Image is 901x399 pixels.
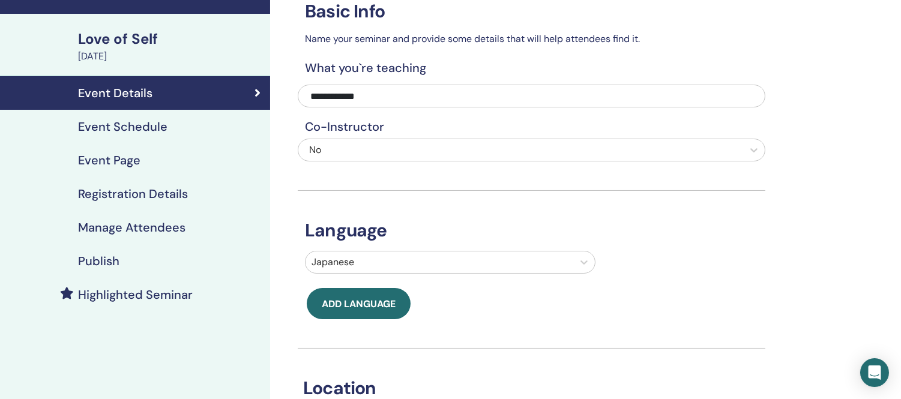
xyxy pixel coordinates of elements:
span: No [309,143,321,156]
h4: Event Schedule [78,119,167,134]
h3: Basic Info [298,1,765,22]
span: Add language [322,298,396,310]
h4: Co-Instructor [298,119,765,134]
p: Name your seminar and provide some details that will help attendees find it. [298,32,765,46]
h3: Location [296,377,749,399]
div: Love of Self [78,29,263,49]
h4: Event Details [78,86,152,100]
div: [DATE] [78,49,263,64]
h4: Manage Attendees [78,220,185,235]
h4: Registration Details [78,187,188,201]
div: Open Intercom Messenger [860,358,889,387]
h4: Event Page [78,153,140,167]
h4: Publish [78,254,119,268]
h4: Highlighted Seminar [78,287,193,302]
h4: What you`re teaching [298,61,765,75]
button: Add language [307,288,411,319]
a: Love of Self[DATE] [71,29,270,64]
h3: Language [298,220,765,241]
